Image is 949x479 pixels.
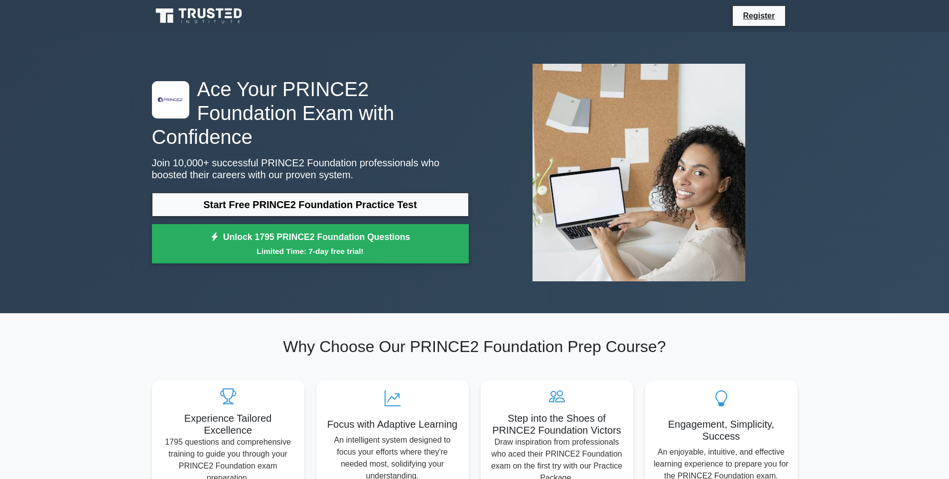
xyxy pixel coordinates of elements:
[152,337,798,356] h2: Why Choose Our PRINCE2 Foundation Prep Course?
[152,77,469,149] h1: Ace Your PRINCE2 Foundation Exam with Confidence
[152,157,469,181] p: Join 10,000+ successful PRINCE2 Foundation professionals who boosted their careers with our prove...
[324,418,461,430] h5: Focus with Adaptive Learning
[152,224,469,264] a: Unlock 1795 PRINCE2 Foundation QuestionsLimited Time: 7-day free trial!
[737,9,781,22] a: Register
[489,412,625,436] h5: Step into the Shoes of PRINCE2 Foundation Victors
[160,412,296,436] h5: Experience Tailored Excellence
[164,245,456,257] small: Limited Time: 7-day free trial!
[653,418,790,442] h5: Engagement, Simplicity, Success
[152,193,469,217] a: Start Free PRINCE2 Foundation Practice Test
